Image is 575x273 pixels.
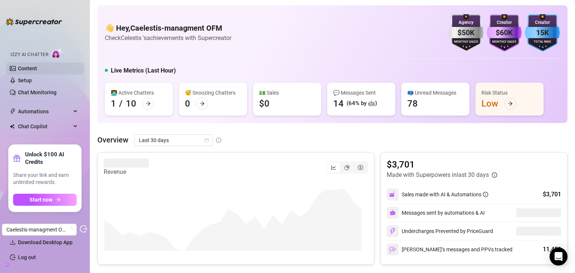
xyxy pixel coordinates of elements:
div: Total Fans [525,40,560,45]
div: $60K [487,27,522,39]
article: Check Celestis 's achievements with Supercreator [105,33,231,43]
h4: 👋 Hey, Caelestis-managment OFM [105,23,231,33]
a: Content [18,65,37,71]
span: arrow-right [55,197,61,202]
span: logout [80,225,87,233]
article: Revenue [104,168,149,177]
span: info-circle [492,172,497,178]
div: Monthly Sales [487,40,522,45]
div: Monthly Sales [448,40,484,45]
div: 11,450 [543,245,561,254]
a: Setup [18,77,32,83]
span: info-circle [216,138,221,143]
div: Sales made with AI & Automations [402,190,488,199]
div: (64% by 🤖) [347,99,377,108]
img: purple-badge-B9DA21FR.svg [487,14,522,52]
div: $3,701 [543,190,561,199]
h5: Live Metrics (Last Hour) [111,66,176,75]
img: silver-badge-roxG0hHS.svg [448,14,484,52]
span: Start now [30,197,52,203]
span: Share your link and earn unlimited rewards [13,172,77,186]
div: Undercharges Prevented by PriceGuard [387,225,493,237]
span: calendar [204,138,209,142]
div: 💬 Messages Sent [333,89,389,97]
div: 10 [126,98,136,110]
img: Chat Copilot [10,124,15,129]
span: thunderbolt [10,108,16,114]
span: gift [13,154,21,162]
article: Made with Superpowers in last 30 days [387,171,489,180]
span: dollar-circle [358,165,363,170]
span: pie-chart [344,165,350,170]
div: Messages sent by automations & AI [387,207,485,219]
div: $50K [448,27,484,39]
a: Chat Monitoring [18,89,57,95]
span: arrow-right [508,101,513,106]
div: $0 [259,98,270,110]
span: Caelestis-managment OFM [6,224,72,235]
div: Creator [525,19,560,26]
div: 📪 Unread Messages [407,89,463,97]
span: build [4,263,9,268]
div: 0 [185,98,190,110]
img: svg%3e [390,210,396,216]
span: Automations [18,105,71,117]
a: Log out [18,254,36,260]
div: [PERSON_NAME]’s messages and PPVs tracked [387,243,512,255]
div: 78 [407,98,418,110]
div: segmented control [326,162,368,174]
div: 15K [525,27,560,39]
span: line-chart [331,165,336,170]
span: download [10,239,16,245]
div: 💵 Sales [259,89,315,97]
span: loading [67,227,74,233]
button: Start nowarrow-right [13,194,77,206]
img: blue-badge-DgoSNQY1.svg [525,14,560,52]
div: Risk Status [481,89,538,97]
div: 😴 Snoozing Chatters [185,89,241,97]
span: Download Desktop App [18,239,73,245]
div: 14 [333,98,344,110]
img: logo-BBDzfeDw.svg [6,18,62,25]
img: svg%3e [389,246,396,253]
span: info-circle [483,192,488,197]
div: Open Intercom Messenger [550,248,568,266]
img: AI Chatter [51,48,63,59]
div: 1 [111,98,116,110]
div: 👩‍💻 Active Chatters [111,89,167,97]
span: Chat Copilot [18,120,71,132]
img: svg%3e [389,228,396,234]
strong: Unlock $100 AI Credits [25,151,77,166]
span: Last 30 days [139,135,209,146]
div: Creator [487,19,522,26]
span: arrow-right [200,101,205,106]
span: arrow-right [146,101,151,106]
img: svg%3e [389,191,396,198]
div: Agency [448,19,484,26]
span: Izzy AI Chatter [10,51,48,58]
article: Overview [97,134,128,145]
article: $3,701 [387,159,497,171]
